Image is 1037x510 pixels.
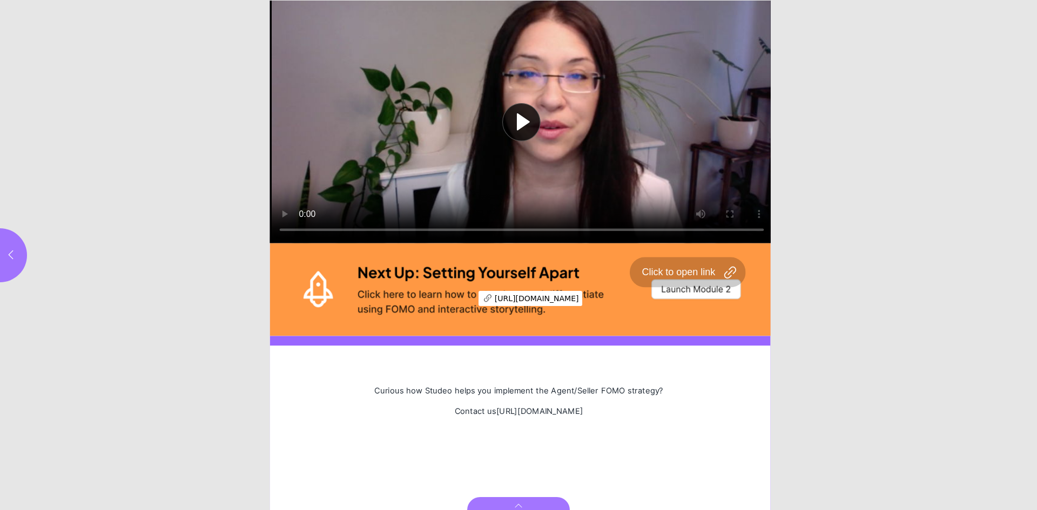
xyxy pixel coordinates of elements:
div: Curious how Studeo helps you implement the Agent/Seller FOMO strategy? [321,385,717,396]
div: [URL][DOMAIN_NAME] [479,291,582,306]
div: Contact us [321,406,717,416]
a: [URL][DOMAIN_NAME] [496,406,583,416]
